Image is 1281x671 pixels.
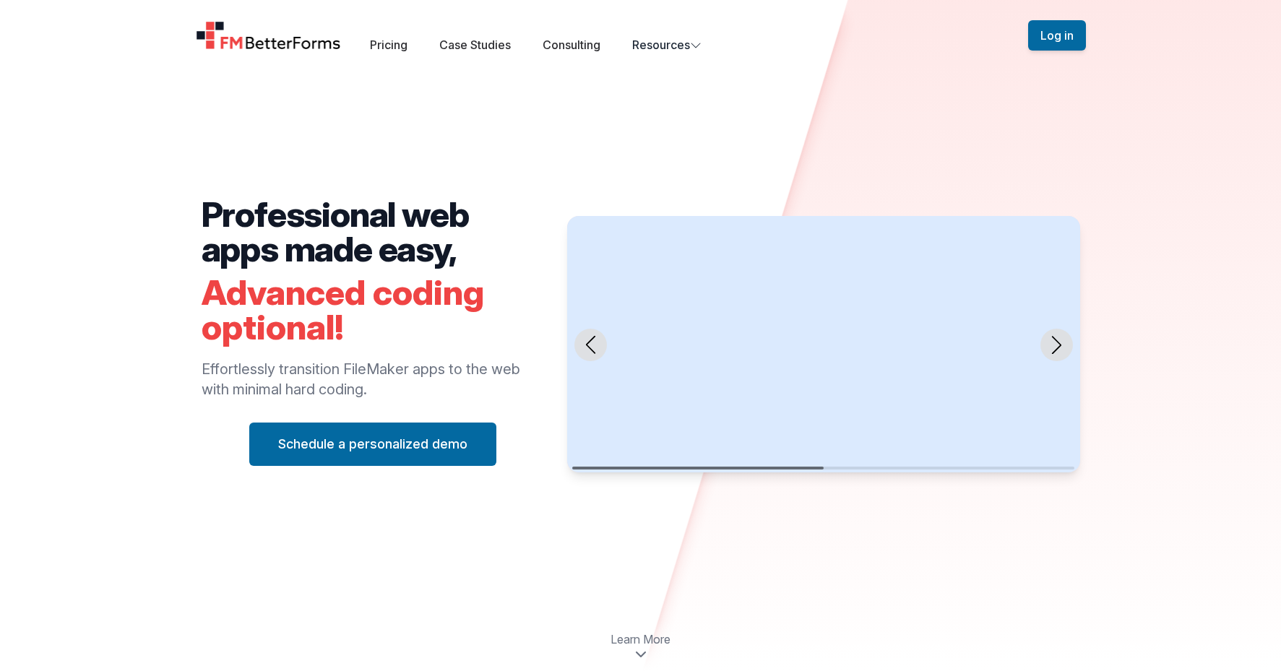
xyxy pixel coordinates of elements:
a: Pricing [370,38,407,52]
h2: Advanced coding optional! [202,275,545,345]
h2: Professional web apps made easy, [202,197,545,267]
a: Consulting [543,38,600,52]
span: Learn More [611,631,670,648]
nav: Global [178,17,1103,53]
swiper-slide: 1 / 2 [567,216,1079,472]
button: Resources [632,36,702,53]
a: Home [196,21,342,50]
button: Schedule a personalized demo [249,423,496,466]
a: Case Studies [439,38,511,52]
p: Effortlessly transition FileMaker apps to the web with minimal hard coding. [202,359,545,399]
button: Log in [1028,20,1086,51]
